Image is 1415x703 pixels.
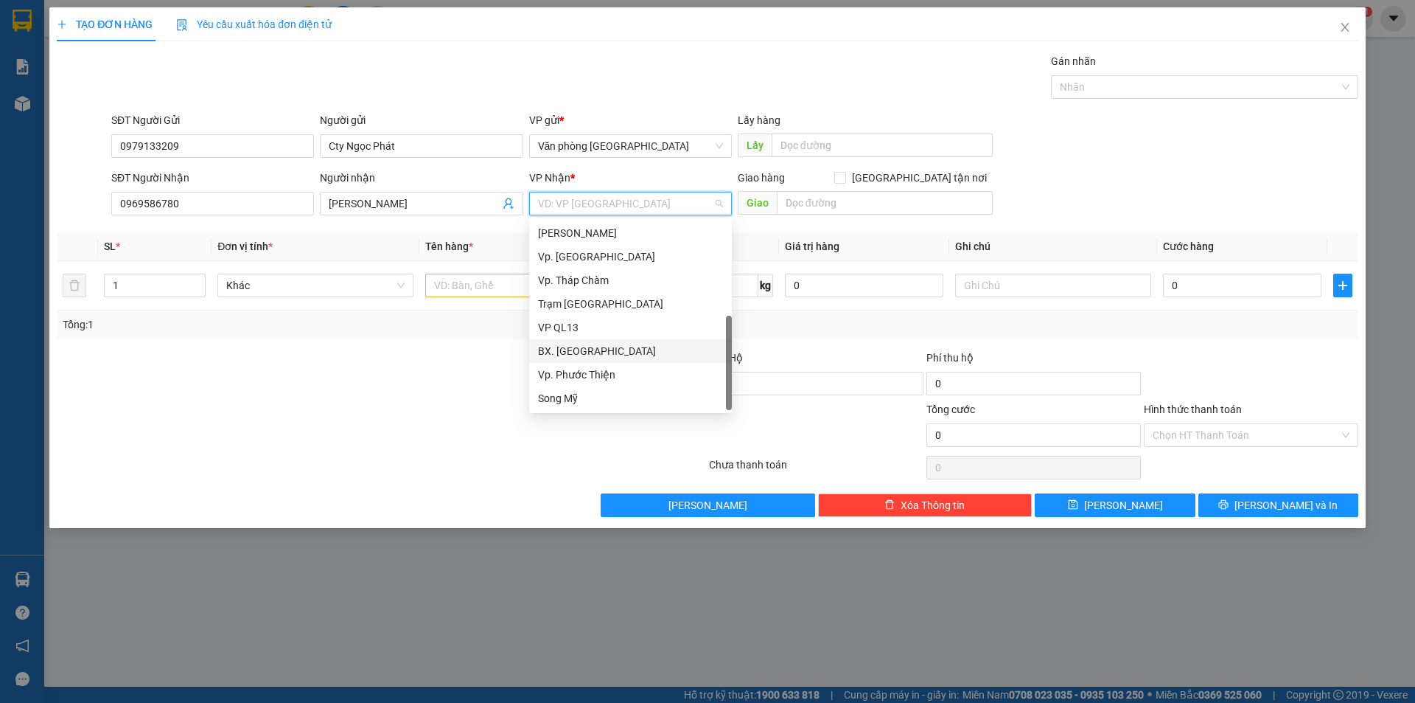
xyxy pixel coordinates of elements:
span: Khác [226,274,405,297]
span: [PERSON_NAME] [668,497,747,513]
span: TẠO ĐƠN HÀNG [57,18,153,30]
div: Trạm [GEOGRAPHIC_DATA] [538,296,723,312]
span: Lấy [738,134,772,157]
span: Giao [738,191,777,215]
input: Ghi Chú [955,274,1151,297]
div: VP gửi [529,112,732,128]
button: deleteXóa Thông tin [818,494,1033,517]
span: Thu Hộ [709,352,743,364]
div: Vp. Tháp Chàm [529,269,732,292]
span: delete [884,499,895,511]
div: VP QL13 [529,316,732,339]
button: plus [1333,274,1352,297]
div: VP QL13 [538,319,723,336]
span: kg [758,274,773,297]
span: Văn phòng Tân Phú [538,135,723,157]
span: plus [57,19,67,30]
div: Vp. Phan Rang [529,245,732,269]
div: Song Mỹ [529,387,732,410]
span: plus [1334,280,1352,291]
div: [PERSON_NAME] [538,225,723,241]
input: 0 [785,274,943,297]
span: Giá trị hàng [785,240,839,252]
span: VP Nhận [529,172,570,184]
div: An Dương Vương [529,221,732,245]
button: delete [63,274,86,297]
button: save[PERSON_NAME] [1035,494,1195,517]
div: Người gửi [320,112,523,128]
div: Trạm Ninh Hải [529,292,732,316]
span: close [1339,21,1351,33]
input: VD: Bàn, Ghế [425,274,621,297]
div: Người nhận [320,170,523,186]
div: Tổng: 1 [63,316,546,333]
span: SL [104,240,116,252]
div: Vp. Tháp Chàm [538,272,723,288]
div: SĐT Người Nhận [111,170,314,186]
button: printer[PERSON_NAME] và In [1198,494,1358,517]
input: Dọc đường [772,134,993,157]
span: [GEOGRAPHIC_DATA] tận nơi [846,170,993,186]
div: Song Mỹ [538,390,723,406]
label: Gán nhãn [1051,55,1096,67]
div: Chưa thanh toán [707,457,925,482]
span: Tên hàng [425,240,473,252]
button: Close [1324,7,1366,49]
input: Dọc đường [777,191,993,215]
div: Vp. [GEOGRAPHIC_DATA] [538,249,723,265]
span: save [1068,499,1078,511]
span: Yêu cầu xuất hóa đơn điện tử [176,18,332,30]
th: Ghi chú [949,232,1157,261]
span: Lấy hàng [738,114,780,126]
div: Vp. Phước Thiện [538,367,723,383]
div: BX. [GEOGRAPHIC_DATA] [538,343,723,359]
span: Giao hàng [738,172,785,184]
button: [PERSON_NAME] [601,494,815,517]
span: [PERSON_NAME] và In [1234,497,1338,513]
img: icon [176,19,188,31]
span: Cước hàng [1163,240,1214,252]
div: SĐT Người Gửi [111,112,314,128]
div: BX. Ninh Sơn [529,339,732,363]
div: Phí thu hộ [926,350,1141,372]
label: Hình thức thanh toán [1144,404,1242,415]
span: user-add [503,198,514,209]
span: [PERSON_NAME] [1084,497,1163,513]
span: Đơn vị tính [217,240,273,252]
div: Vp. Phước Thiện [529,363,732,387]
span: Tổng cước [926,404,975,415]
span: printer [1218,499,1229,511]
span: Xóa Thông tin [901,497,965,513]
